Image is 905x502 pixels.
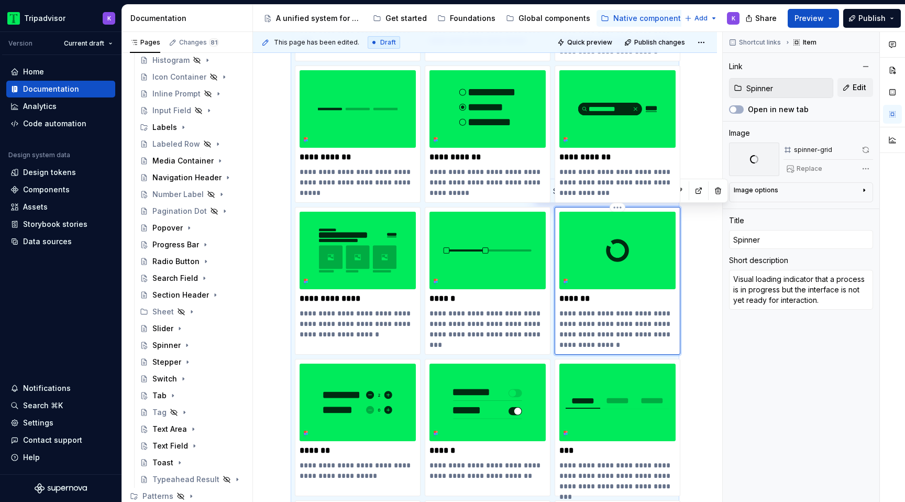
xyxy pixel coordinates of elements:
div: Toast [152,457,173,468]
div: Spinner [152,340,181,351]
span: Share [755,13,777,24]
a: Text Field [136,438,248,454]
div: K [732,14,735,23]
span: Shortcut links [739,38,781,47]
div: Home [23,67,44,77]
button: Current draft [59,36,117,51]
div: Image [729,128,750,138]
a: Foundations [433,10,500,27]
img: b269c467-622d-48f3-b0f0-9cc02e59dcc6.png [559,70,676,148]
span: Edit [853,82,866,93]
div: Analytics [23,101,57,112]
div: Tag [152,407,167,418]
a: Design tokens [6,164,115,181]
textarea: Visual loading indicator that a process is in progress but the interface is not yet ready for int... [729,270,873,310]
a: Tab [136,387,248,404]
div: Pages [130,38,160,47]
button: Help [6,449,115,466]
div: Sheet [152,307,174,317]
button: Contact support [6,432,115,449]
a: Input Field [136,102,248,119]
a: Spinner [136,337,248,354]
a: Tag [136,404,248,421]
div: Get started [385,13,427,24]
img: f7075e22-e6fa-4faa-8892-db9841ec347a.png [559,212,676,289]
div: Storybook stories [23,219,87,230]
div: Labeled Row [152,139,200,149]
div: Assets [23,202,48,212]
div: Tripadvisor [24,13,65,24]
a: Pagination Dot [136,203,248,220]
a: Components [6,181,115,198]
img: f4549658-c4f2-4c22-8826-8094ab29f608.png [429,212,546,289]
a: A unified system for every journey. [259,10,367,27]
div: Notifications [23,383,71,394]
span: Current draft [64,39,104,48]
a: Native components [597,10,689,27]
div: Progress Bar [152,239,199,250]
div: Page tree [259,8,679,29]
button: TripadvisorK [2,7,119,29]
span: 81 [209,38,219,47]
div: Settings [23,418,53,428]
div: K [107,14,111,23]
button: Notifications [6,380,115,397]
a: Labeled Row [136,136,248,152]
a: Popover [136,220,248,236]
div: Title [729,215,744,226]
div: Text Field [152,441,188,451]
a: Section Header [136,287,248,303]
div: Image options [734,186,778,194]
a: Inline Prompt [136,85,248,102]
div: Media Container [152,156,214,166]
div: Stepper [152,357,181,367]
a: Navigation Header [136,169,248,186]
button: Add [681,11,721,26]
a: Typeahead Result [136,471,248,488]
div: Foundations [450,13,495,24]
div: Short description [729,255,788,266]
div: Contact support [23,435,82,445]
div: Labels [136,119,248,136]
a: Data sources [6,233,115,250]
svg: Supernova Logo [35,483,87,494]
div: Icon Container [152,72,206,82]
div: Version [8,39,32,48]
button: Preview [788,9,839,28]
span: Publish [858,13,886,24]
button: Image options [734,186,868,199]
div: Global components [518,13,590,24]
a: Icon Container [136,69,248,85]
div: Design system data [8,151,70,159]
span: This page has been edited. [274,38,359,47]
a: Histogram [136,52,248,69]
div: Pagination Dot [152,206,207,216]
span: Quick preview [567,38,612,47]
div: Histogram [152,55,190,66]
span: Preview [794,13,824,24]
a: Switch [136,370,248,387]
img: 657e14c6-9c0d-4e52-897c-ad8785fe27eb.png [300,212,416,289]
button: Shortcut links [726,35,786,50]
a: Text Area [136,421,248,438]
span: Publish changes [634,38,685,47]
div: Number Label [152,189,204,200]
a: Assets [6,199,115,215]
div: Help [23,452,40,463]
a: Get started [369,10,431,27]
a: Stepper [136,354,248,370]
div: Slider [152,323,173,334]
a: Number Label [136,186,248,203]
img: bae1edca-6aad-4333-a437-a2571fae1276.png [429,364,546,441]
div: Radio Button [152,256,200,267]
a: Search Field [136,270,248,287]
div: Popover [152,223,183,233]
img: 0ed0e8b8-9446-497d-bad0-376821b19aa5.png [7,12,20,25]
div: Input Field [152,105,191,116]
a: Progress Bar [136,236,248,253]
a: Global components [502,10,594,27]
a: Code automation [6,115,115,132]
img: e2851b00-3b53-4188-8fbe-9f7a38f8dd40.png [300,364,416,441]
div: Documentation [130,13,248,24]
